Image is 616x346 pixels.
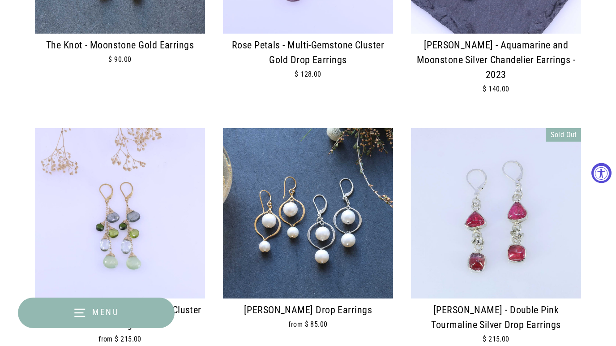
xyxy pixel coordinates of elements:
[295,70,321,78] span: $ 128.00
[411,38,581,82] div: [PERSON_NAME] - Aquamarine and Moonstone Silver Chandelier Earrings - 2023
[411,128,581,298] img: Julia - Double Pink Tourmaline Silver Drop Earrings main image | Breathe Autumn Rain Artisan Jewelry
[108,55,131,64] span: $ 90.00
[288,320,327,329] span: from $ 85.00
[411,303,581,333] div: [PERSON_NAME] - Double Pink Tourmaline Silver Drop Earrings
[18,298,175,328] button: Menu
[223,38,393,68] div: Rose Petals - Multi-Gemstone Cluster Gold Drop Earrings
[483,335,509,343] span: $ 215.00
[223,128,393,346] a: Ines - Pearl Drop Earrings main image | Breathe Autumn Rain Jewelry [PERSON_NAME] Drop Earringsfr...
[591,163,612,183] button: Accessibility Widget, click to open
[98,335,141,343] span: from $ 215.00
[223,303,393,318] div: [PERSON_NAME] Drop Earrings
[483,85,509,93] span: $ 140.00
[92,307,120,317] span: Menu
[35,38,205,53] div: The Knot - Moonstone Gold Earrings
[223,128,393,298] img: Ines - Pearl Drop Earrings main image | Breathe Autumn Rain Jewelry
[546,128,581,142] div: Sold Out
